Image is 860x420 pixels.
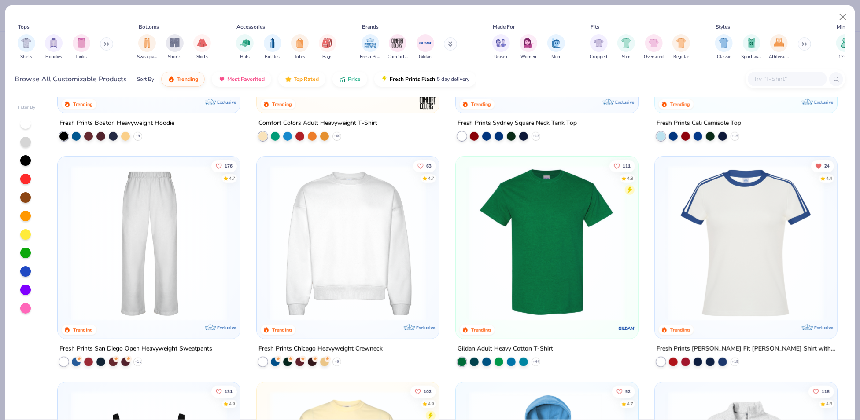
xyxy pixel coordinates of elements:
[295,38,305,48] img: Totes Image
[618,320,635,337] img: Gildan logo
[360,34,380,60] button: filter button
[524,38,534,48] img: Women Image
[73,34,90,60] button: filter button
[237,23,266,31] div: Accessories
[715,34,733,60] button: filter button
[629,165,794,321] img: c7959168-479a-4259-8c5e-120e54807d6b
[590,34,608,60] div: filter for Cropped
[416,325,435,331] span: Exclusive
[77,38,86,48] img: Tanks Image
[590,54,608,60] span: Cropped
[811,160,834,172] button: Unlike
[627,175,633,182] div: 4.8
[622,164,630,168] span: 111
[428,175,434,182] div: 4.7
[617,34,635,60] button: filter button
[240,38,250,48] img: Hats Image
[236,34,254,60] div: filter for Hats
[134,359,141,365] span: + 11
[824,164,829,168] span: 24
[193,34,211,60] button: filter button
[617,34,635,60] div: filter for Slim
[322,54,332,60] span: Bags
[374,72,476,87] button: Fresh Prints Flash5 day delivery
[388,34,408,60] button: filter button
[137,75,154,83] div: Sort By
[224,389,232,394] span: 131
[747,38,757,48] img: Sportswear Image
[229,401,235,407] div: 4.9
[364,37,377,50] img: Fresh Prints Image
[532,359,539,365] span: + 44
[45,54,62,60] span: Hoodies
[166,34,184,60] div: filter for Shorts
[218,76,225,83] img: most_fav.gif
[591,23,599,31] div: Fits
[742,54,762,60] span: Sportswear
[426,164,431,168] span: 63
[644,34,664,60] div: filter for Oversized
[59,343,212,354] div: Fresh Prints San Diego Open Heavyweight Sweatpants
[826,401,832,407] div: 4.8
[360,34,380,60] div: filter for Fresh Prints
[769,34,789,60] div: filter for Athleisure
[268,38,277,48] img: Bottles Image
[609,160,635,172] button: Like
[742,34,762,60] button: filter button
[18,23,30,31] div: Tops
[492,34,510,60] button: filter button
[18,34,35,60] div: filter for Shirts
[716,23,731,31] div: Styles
[168,54,181,60] span: Shorts
[137,54,157,60] span: Sweatpants
[319,34,336,60] div: filter for Bags
[295,54,306,60] span: Totes
[840,38,850,48] img: 12-17 Image
[625,389,630,394] span: 52
[644,34,664,60] button: filter button
[170,38,180,48] img: Shorts Image
[495,54,508,60] span: Unisex
[430,165,595,321] img: 9145e166-e82d-49ae-94f7-186c20e691c9
[428,401,434,407] div: 4.9
[417,34,434,60] div: filter for Gildan
[258,343,383,354] div: Fresh Prints Chicago Heavyweight Crewneck
[423,389,431,394] span: 102
[672,34,690,60] div: filter for Regular
[388,54,408,60] span: Comfort Colors
[45,34,63,60] div: filter for Hoodies
[731,134,738,139] span: + 15
[717,54,731,60] span: Classic
[212,72,271,87] button: Most Favorited
[177,76,198,83] span: Trending
[590,34,608,60] button: filter button
[413,160,436,172] button: Like
[388,34,408,60] div: filter for Comfort Colors
[166,34,184,60] button: filter button
[142,38,152,48] img: Sweatpants Image
[136,134,140,139] span: + 9
[621,38,631,48] img: Slim Image
[731,359,738,365] span: + 15
[381,76,388,83] img: flash.gif
[231,165,396,321] img: cab69ba6-afd8-400d-8e2e-70f011a551d3
[264,34,281,60] div: filter for Bottles
[264,34,281,60] button: filter button
[76,54,87,60] span: Tanks
[291,34,309,60] div: filter for Totes
[391,37,404,50] img: Comfort Colors Image
[492,34,510,60] div: filter for Unisex
[520,34,537,60] div: filter for Women
[715,34,733,60] div: filter for Classic
[437,74,469,84] span: 5 day delivery
[496,38,506,48] img: Unisex Image
[229,175,235,182] div: 4.7
[547,34,565,60] div: filter for Men
[285,76,292,83] img: TopRated.gif
[419,94,436,112] img: Comfort Colors logo
[196,54,208,60] span: Skirts
[814,325,833,331] span: Exclusive
[458,118,577,129] div: Fresh Prints Sydney Square Neck Tank Top
[360,54,380,60] span: Fresh Prints
[73,34,90,60] div: filter for Tanks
